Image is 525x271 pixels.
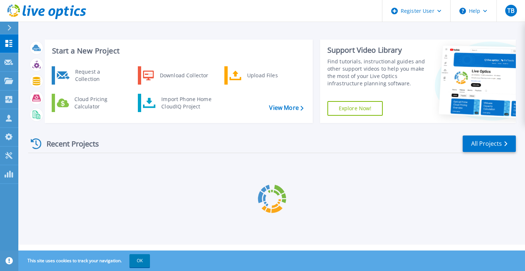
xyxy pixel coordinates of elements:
button: OK [129,254,150,267]
div: Recent Projects [28,135,109,153]
div: Support Video Library [327,45,425,55]
a: All Projects [463,135,516,152]
a: Download Collector [138,66,213,85]
a: Cloud Pricing Calculator [52,94,127,112]
div: Upload Files [243,68,298,83]
span: TB [507,8,514,14]
div: Find tutorials, instructional guides and other support videos to help you make the most of your L... [327,58,425,87]
a: View More [269,104,303,111]
div: Import Phone Home CloudIQ Project [158,96,215,110]
a: Upload Files [224,66,300,85]
div: Cloud Pricing Calculator [71,96,125,110]
div: Request a Collection [71,68,125,83]
a: Explore Now! [327,101,383,116]
a: Request a Collection [52,66,127,85]
h3: Start a New Project [52,47,303,55]
div: Download Collector [156,68,212,83]
span: This site uses cookies to track your navigation. [20,254,150,267]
